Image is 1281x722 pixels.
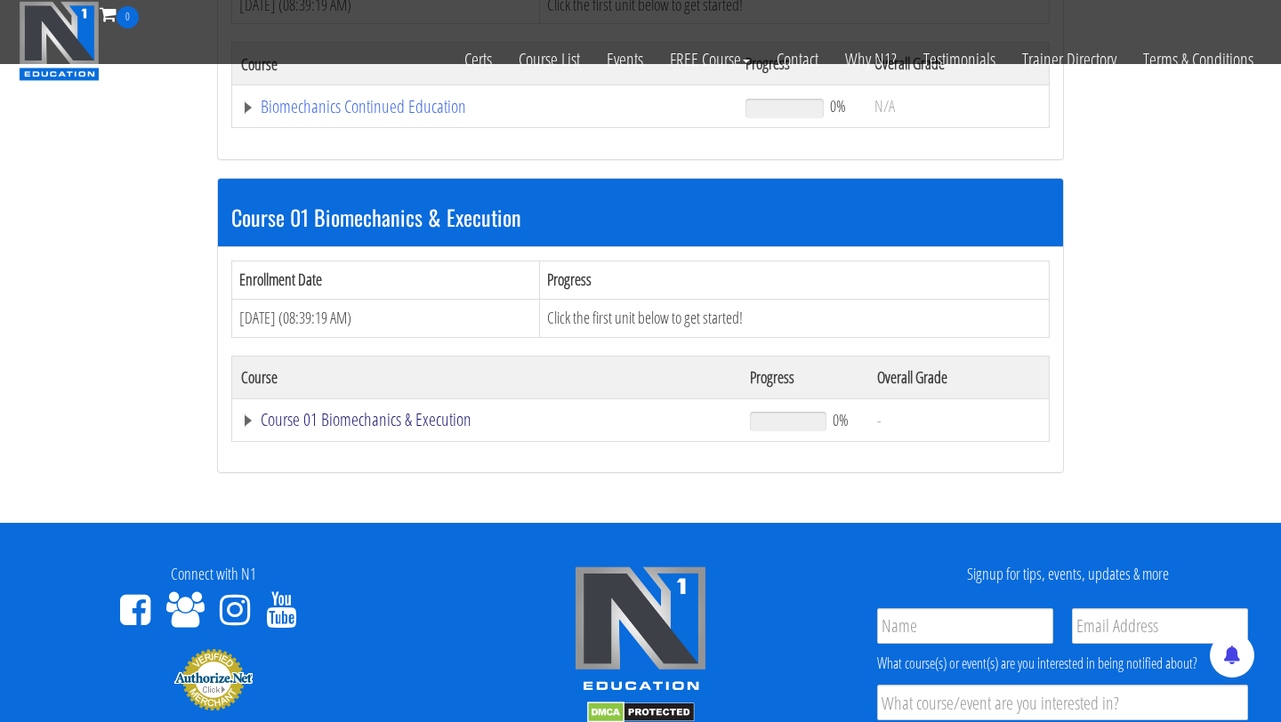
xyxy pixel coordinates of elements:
[241,98,728,116] a: Biomechanics Continued Education
[867,566,1268,583] h4: Signup for tips, events, updates & more
[1009,28,1130,91] a: Trainer Directory
[868,356,1050,398] th: Overall Grade
[539,299,1049,337] td: Click the first unit below to get started!
[833,410,849,429] span: 0%
[868,398,1050,441] td: -
[593,28,657,91] a: Events
[741,356,868,398] th: Progress
[877,685,1248,720] input: What course/event are you interested in?
[830,96,846,116] span: 0%
[657,28,763,91] a: FREE Course
[232,261,540,300] th: Enrollment Date
[877,653,1248,674] div: What course(s) or event(s) are you interested in being notified about?
[763,28,832,91] a: Contact
[231,205,1050,229] h3: Course 01 Biomechanics & Execution
[117,6,139,28] span: 0
[13,566,414,583] h4: Connect with N1
[232,356,741,398] th: Course
[19,1,100,81] img: n1-education
[232,299,540,337] td: [DATE] (08:39:19 AM)
[866,85,1049,128] td: N/A
[173,647,254,711] img: Authorize.Net Merchant - Click to Verify
[910,28,1009,91] a: Testimonials
[574,566,707,697] img: n1-edu-logo
[1130,28,1267,91] a: Terms & Conditions
[451,28,505,91] a: Certs
[1072,608,1248,644] input: Email Address
[539,261,1049,300] th: Progress
[877,608,1053,644] input: Name
[241,411,732,429] a: Course 01 Biomechanics & Execution
[505,28,593,91] a: Course List
[100,2,139,26] a: 0
[832,28,910,91] a: Why N1?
